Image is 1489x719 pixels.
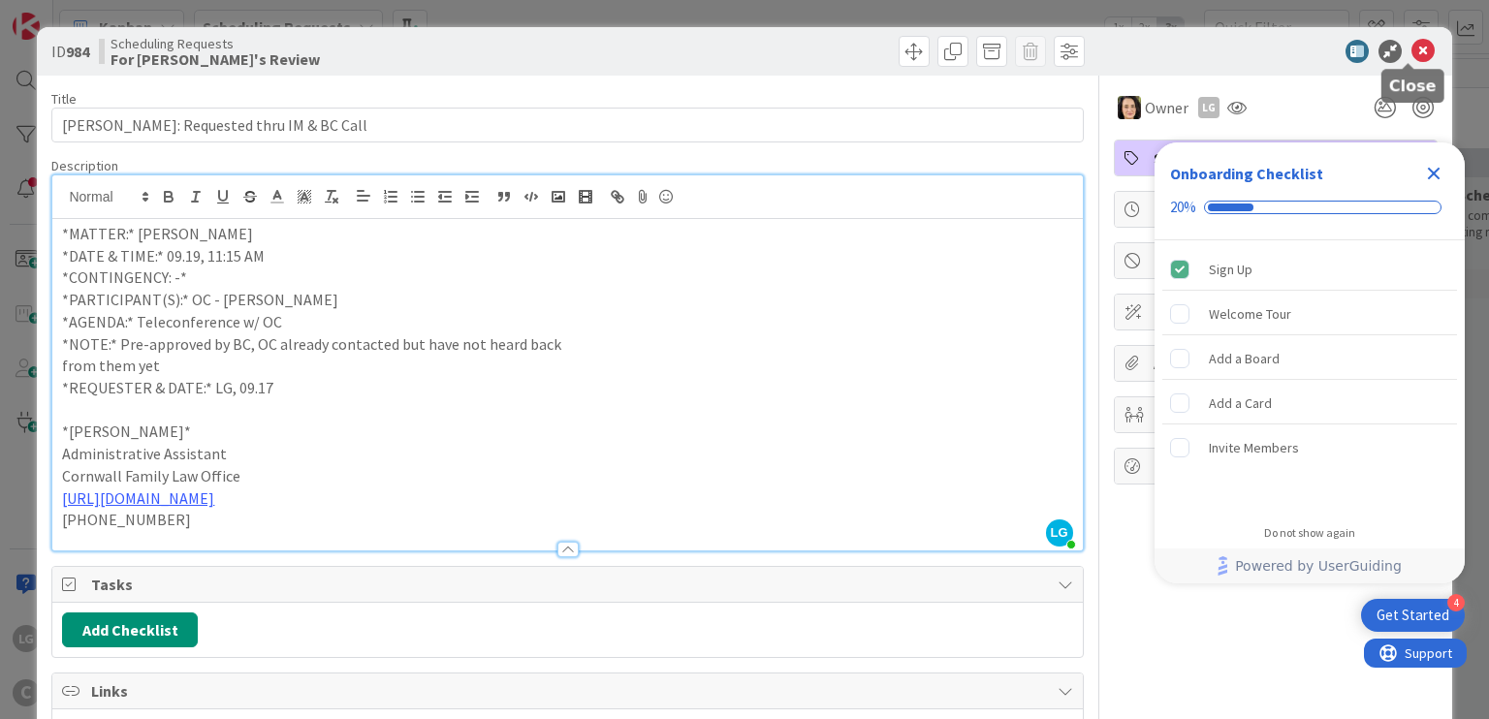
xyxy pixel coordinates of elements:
span: Staff [1154,146,1402,170]
div: Get Started [1377,606,1449,625]
span: Dates [1154,198,1402,221]
span: Tasks [91,573,1047,596]
div: Add a Board [1209,347,1280,370]
b: For [PERSON_NAME]'s Review [111,51,320,67]
span: Block [1154,249,1402,272]
div: Close Checklist [1418,158,1449,189]
span: Mirrors [1154,403,1402,426]
div: Add a Card is incomplete. [1162,382,1457,424]
p: *MATTER:* [PERSON_NAME] [62,223,1072,245]
input: type card name here... [51,108,1083,142]
label: Title [51,90,77,108]
span: ID [51,40,89,63]
p: Administrative Assistant [62,443,1072,465]
div: Open Get Started checklist, remaining modules: 4 [1361,599,1465,632]
p: [PHONE_NUMBER] [62,509,1072,531]
p: *REQUESTER & DATE:* LG, 09.17 [62,377,1072,399]
a: Powered by UserGuiding [1164,548,1455,583]
span: Description [51,157,118,174]
div: Do not show again [1264,525,1355,541]
button: Add Checklist [62,612,198,647]
span: Support [41,3,88,26]
span: Links [91,679,1047,703]
div: Add a Card [1209,391,1272,415]
div: Onboarding Checklist [1170,162,1323,185]
div: 4 [1447,594,1465,611]
div: Checklist Container [1155,142,1465,583]
p: *DATE & TIME:* 09.19, 11:15 AM [62,245,1072,267]
h5: Close [1389,77,1437,95]
p: *CONTINGENCY: -* [62,266,1072,289]
div: Sign Up is complete. [1162,248,1457,291]
span: Custom Fields [1154,300,1402,324]
div: Invite Members is incomplete. [1162,426,1457,469]
p: *PARTICIPANT(S):* OC - [PERSON_NAME] [62,289,1072,311]
p: Cornwall Family Law Office [62,465,1072,487]
div: Welcome Tour is incomplete. [1162,293,1457,335]
div: Sign Up [1209,258,1252,281]
div: Footer [1155,548,1465,583]
span: LG [1046,519,1073,547]
b: 984 [66,42,89,61]
div: Checklist progress: 20% [1170,199,1449,216]
span: Attachments [1154,352,1402,375]
div: Checklist items [1155,240,1465,513]
p: from them yet [62,355,1072,377]
div: Invite Members [1209,436,1299,459]
img: BL [1118,96,1141,119]
p: *[PERSON_NAME]* [62,421,1072,443]
p: *AGENDA:* Teleconference w/ OC [62,311,1072,333]
span: Powered by UserGuiding [1235,554,1402,578]
span: Scheduling Requests [111,36,320,51]
div: Add a Board is incomplete. [1162,337,1457,380]
span: Metrics [1154,454,1402,478]
span: Owner [1145,96,1188,119]
div: Welcome Tour [1209,302,1291,326]
div: LG [1198,97,1220,118]
div: 20% [1170,199,1196,216]
p: *NOTE:* Pre-approved by BC, OC already contacted but have not heard back [62,333,1072,356]
a: [URL][DOMAIN_NAME] [62,488,214,508]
